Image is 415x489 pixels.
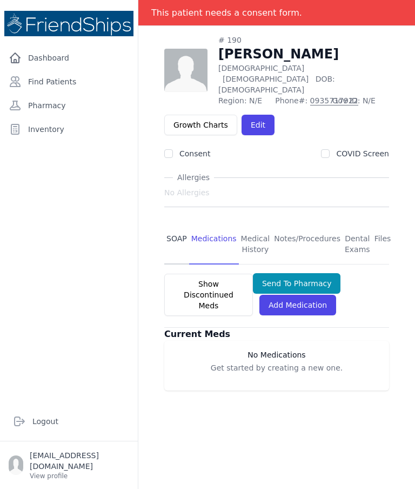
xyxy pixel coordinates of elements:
a: [EMAIL_ADDRESS][DOMAIN_NAME] View profile [9,450,129,480]
a: Edit [242,115,275,135]
a: Find Patients [4,71,133,92]
nav: Tabs [164,224,389,265]
a: SOAP [164,224,189,265]
img: Medical Missions EMR [4,11,133,36]
span: [DEMOGRAPHIC_DATA] [223,75,309,83]
span: Allergies [173,172,214,183]
a: Dental Exams [343,224,372,265]
h3: No Medications [169,349,385,360]
label: COVID Screen [336,149,389,158]
h1: [PERSON_NAME] [218,45,389,63]
img: person-242608b1a05df3501eefc295dc1bc67a.jpg [164,49,207,92]
button: Show Discontinued Meds [164,274,253,316]
div: # 190 [218,35,389,45]
p: Get started by creating a new one. [169,362,385,373]
a: Add Medication [259,295,336,315]
span: Gov ID: N/E [332,95,389,106]
a: Growth Charts [164,115,237,135]
p: View profile [30,472,129,480]
span: Region: N/E [218,95,269,106]
button: Send To Pharmacy [253,273,341,294]
a: Pharmacy [4,95,133,116]
h3: Current Meds [164,328,389,341]
a: Dashboard [4,47,133,69]
p: [EMAIL_ADDRESS][DOMAIN_NAME] [30,450,129,472]
span: No Allergies [164,187,210,198]
a: Inventory [4,118,133,140]
a: Logout [9,411,129,432]
p: [DEMOGRAPHIC_DATA] [218,63,389,95]
a: Notes/Procedures [272,224,343,265]
label: Consent [179,149,210,158]
a: Files [372,224,393,265]
span: Phone#: [275,95,325,106]
a: Medications [189,224,239,265]
a: Medical History [239,224,272,265]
